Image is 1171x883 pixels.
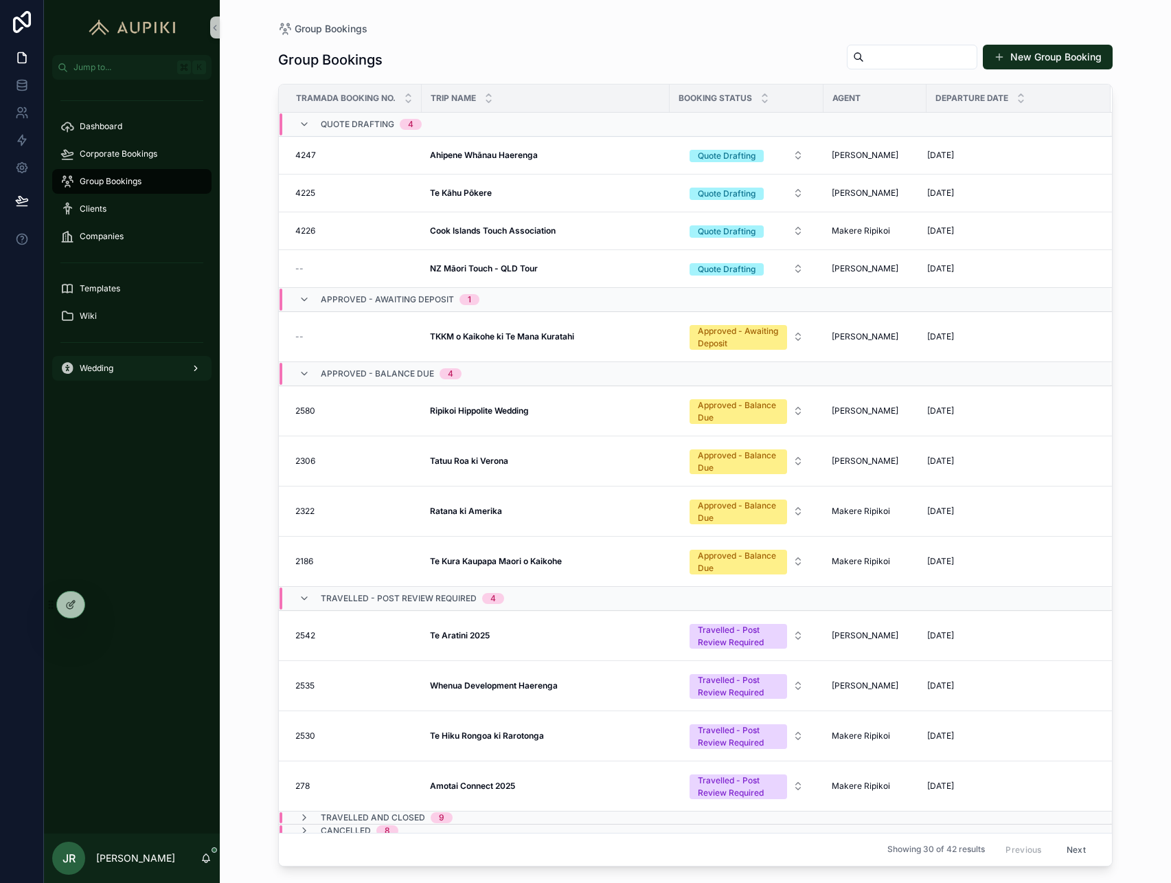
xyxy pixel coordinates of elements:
div: Approved - Balance Due [698,550,779,574]
button: Select Button [679,143,815,168]
span: 4225 [295,188,315,199]
a: 2580 [295,405,413,416]
strong: Ahipene Whānau Haerenga [430,150,538,160]
a: [DATE] [927,331,1094,342]
span: Approved - Awaiting Deposit [321,294,454,305]
a: Group Bookings [278,22,367,36]
span: Trip Name [431,93,476,104]
a: Dashboard [52,114,212,139]
a: [DATE] [927,630,1094,641]
a: Whenua Development Haerenga [430,680,661,691]
a: Ratana ki Amerika [430,506,661,517]
div: Quote Drafting [698,188,755,200]
button: Select Button [679,617,815,654]
span: Wedding [80,363,113,374]
span: Makere Ripikoi [832,556,890,567]
a: [DATE] [927,188,1094,199]
span: Approved - Balance Due [321,368,434,379]
a: Tatuu Roa ki Verona [430,456,661,467]
a: Wedding [52,356,212,381]
a: 2542 [295,630,413,641]
span: [PERSON_NAME] [832,456,898,467]
span: [DATE] [927,781,954,792]
a: Wiki [52,304,212,328]
span: 2306 [295,456,315,467]
span: 2542 [295,630,315,641]
a: [DATE] [927,225,1094,236]
a: Select Button [678,218,815,244]
span: K [194,62,205,73]
button: Jump to...K [52,55,212,80]
a: Select Button [678,317,815,356]
a: [PERSON_NAME] [832,150,918,161]
a: Makere Ripikoi [832,556,918,567]
span: [DATE] [927,730,954,741]
div: 4 [408,119,413,130]
a: 2535 [295,680,413,691]
a: [PERSON_NAME] [832,188,918,199]
span: Quote Drafting [321,119,394,130]
span: Makere Ripikoi [832,225,890,236]
a: [DATE] [927,556,1094,567]
a: [DATE] [927,456,1094,467]
p: [PERSON_NAME] [96,851,175,865]
div: Travelled - Post Review Required [698,774,779,799]
span: Wiki [80,311,97,322]
span: Cancelled [321,825,371,836]
strong: Ripikoi Hippolite Wedding [430,405,529,416]
strong: Cook Islands Touch Association [430,225,556,236]
span: Agent [832,93,861,104]
a: 4225 [295,188,413,199]
a: [DATE] [927,781,1094,792]
a: Te Kura Kaupapa Maori o Kaikohe [430,556,661,567]
button: Select Button [679,318,815,355]
button: Select Button [679,219,815,243]
span: 2186 [295,556,313,567]
a: Select Button [678,492,815,530]
span: [DATE] [927,150,954,161]
a: 4226 [295,225,413,236]
div: 4 [490,593,496,604]
span: [PERSON_NAME] [832,263,898,274]
span: 2322 [295,506,315,517]
a: Templates [52,276,212,301]
a: Select Button [678,616,815,655]
button: New Group Booking [983,45,1113,69]
a: 4247 [295,150,413,161]
a: Select Button [678,767,815,805]
strong: NZ Māori Touch - QLD Tour [430,263,538,273]
span: [PERSON_NAME] [832,630,898,641]
div: Approved - Balance Due [698,500,779,524]
a: -- [295,263,413,274]
button: Select Button [679,717,815,755]
span: Jump to... [73,62,172,73]
strong: Ratana ki Amerika [430,506,502,516]
span: [DATE] [927,263,954,274]
strong: TKKM o Kaikohe ki Te Mana Kuratahi [430,331,574,342]
div: Quote Drafting [698,150,755,162]
span: Corporate Bookings [80,148,157,159]
span: Departure Date [935,93,1008,104]
a: [DATE] [927,506,1094,517]
div: Approved - Balance Due [698,449,779,474]
a: Ahipene Whānau Haerenga [430,150,661,161]
span: -- [295,263,304,274]
a: Select Button [678,542,815,581]
button: Select Button [679,256,815,281]
span: 4247 [295,150,316,161]
a: [PERSON_NAME] [832,630,918,641]
span: -- [295,331,304,342]
button: Select Button [679,768,815,805]
a: Select Button [678,442,815,480]
a: [PERSON_NAME] [832,263,918,274]
a: Select Button [678,717,815,755]
a: Corporate Bookings [52,142,212,166]
a: 2186 [295,556,413,567]
a: Amotai Connect 2025 [430,781,661,792]
span: Makere Ripikoi [832,730,890,741]
a: Group Bookings [52,169,212,194]
a: Companies [52,224,212,249]
a: Select Button [678,392,815,430]
span: Companies [80,231,124,242]
a: Makere Ripikoi [832,225,918,236]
